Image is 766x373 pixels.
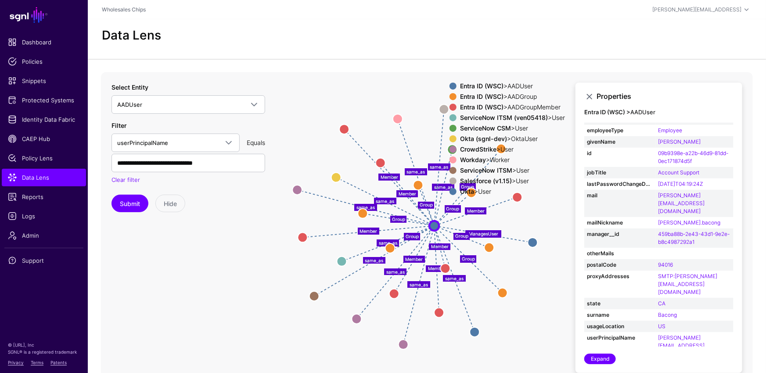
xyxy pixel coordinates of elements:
h2: Data Lens [102,28,161,43]
strong: userPrincipalName [587,334,653,342]
strong: Entra ID (WSC) > [584,109,630,116]
div: Equals [243,138,269,147]
strong: CrowdStrike [460,145,496,153]
a: Policy Lens [2,149,86,167]
text: same_as [430,164,448,170]
span: userPrincipalName [117,139,168,146]
text: Member [360,228,377,234]
div: > AADGroupMember [458,104,567,111]
div: > User [458,167,567,174]
div: > User [458,177,567,185]
a: Employee [658,127,682,134]
a: [PERSON_NAME].bacong [658,219,720,226]
h3: Properties [597,92,734,101]
text: same_as [376,198,395,203]
a: Clear filter [111,176,140,183]
label: Select Entity [111,83,148,92]
h4: AADUser [584,109,734,116]
strong: otherMails [587,250,653,257]
p: SGNL® is a registered trademark [8,348,80,355]
text: Member [431,244,449,249]
a: Reports [2,188,86,206]
strong: Salesforce (v1.15) [460,177,512,185]
span: Identity Data Fabric [8,115,80,124]
span: Data Lens [8,173,80,182]
strong: ServiceNow ITSM [460,167,512,174]
strong: Entra ID (WSC) [460,93,503,100]
span: CAEP Hub [8,134,80,143]
div: [PERSON_NAME][EMAIL_ADDRESS] [652,6,741,14]
a: Patents [50,360,67,365]
strong: postalCode [587,261,653,269]
div: > AADUser [458,83,567,90]
text: same_as [434,185,453,190]
a: 09b9398e-a22b-46d9-81dd-0ec171874d5f [658,150,728,164]
text: Member [467,208,485,214]
text: Group [392,216,405,222]
span: Reports [8,192,80,201]
a: 94016 [658,261,673,268]
span: Policies [8,57,80,66]
strong: Entra ID (WSC) [460,82,503,90]
strong: surname [587,311,653,319]
a: CAEP Hub [2,130,86,148]
text: Group [446,206,460,212]
div: > User [458,188,567,195]
span: Snippets [8,76,80,85]
a: [DATE]T04:19:24Z [658,181,703,187]
text: same_as [365,257,384,263]
div: > AADGroup [458,93,567,100]
div: > User [458,125,567,132]
span: Logs [8,212,80,221]
text: same_as [407,169,425,174]
text: Member [381,174,398,180]
span: Dashboard [8,38,80,47]
strong: ServiceNow ITSM (ven05418) [460,114,548,121]
strong: Okta [460,188,474,195]
strong: employeeType [587,127,653,134]
strong: Workday [460,156,486,163]
strong: givenName [587,138,653,146]
strong: proxyAddresses [587,272,653,280]
strong: ServiceNow CSM [460,124,511,132]
strong: mail [587,192,653,199]
strong: lastPasswordChangeDateTime [587,180,653,188]
strong: jobTitle [587,169,653,177]
text: Group [406,234,419,239]
span: Protected Systems [8,96,80,105]
a: Account Support [658,169,699,176]
a: Dashboard [2,33,86,51]
a: CA [658,300,665,307]
a: SGNL [5,5,83,25]
text: Member [406,257,423,262]
a: [PERSON_NAME][EMAIL_ADDRESS][DOMAIN_NAME] [658,192,705,214]
span: AADUser [117,101,142,108]
text: Group [462,256,475,262]
strong: manager__id [587,230,653,238]
strong: mailNickname [587,219,653,227]
a: Snippets [2,72,86,90]
a: 459ba88b-2e43-43d1-9e2e-b8c4987292a1 [658,231,730,245]
a: [PERSON_NAME] [658,138,701,145]
div: > Worker [458,156,567,163]
div: > OktaUser [458,135,567,142]
text: Member [399,191,416,196]
a: Bacong [658,311,677,318]
div: > User [458,146,567,153]
strong: Entra ID (WSC) [460,103,503,111]
text: Group [455,233,468,239]
text: same_as [410,282,428,287]
a: US [658,323,665,330]
p: © [URL], Inc [8,341,80,348]
strong: state [587,300,653,308]
a: Expand [584,354,616,364]
span: Admin [8,231,80,240]
a: Data Lens [2,169,86,186]
button: Hide [155,195,185,212]
text: same_as [356,205,375,210]
a: Policies [2,53,86,70]
a: Terms [31,360,43,365]
strong: usageLocation [587,322,653,330]
text: Member [428,266,446,271]
a: Wholesales Chips [102,6,146,13]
